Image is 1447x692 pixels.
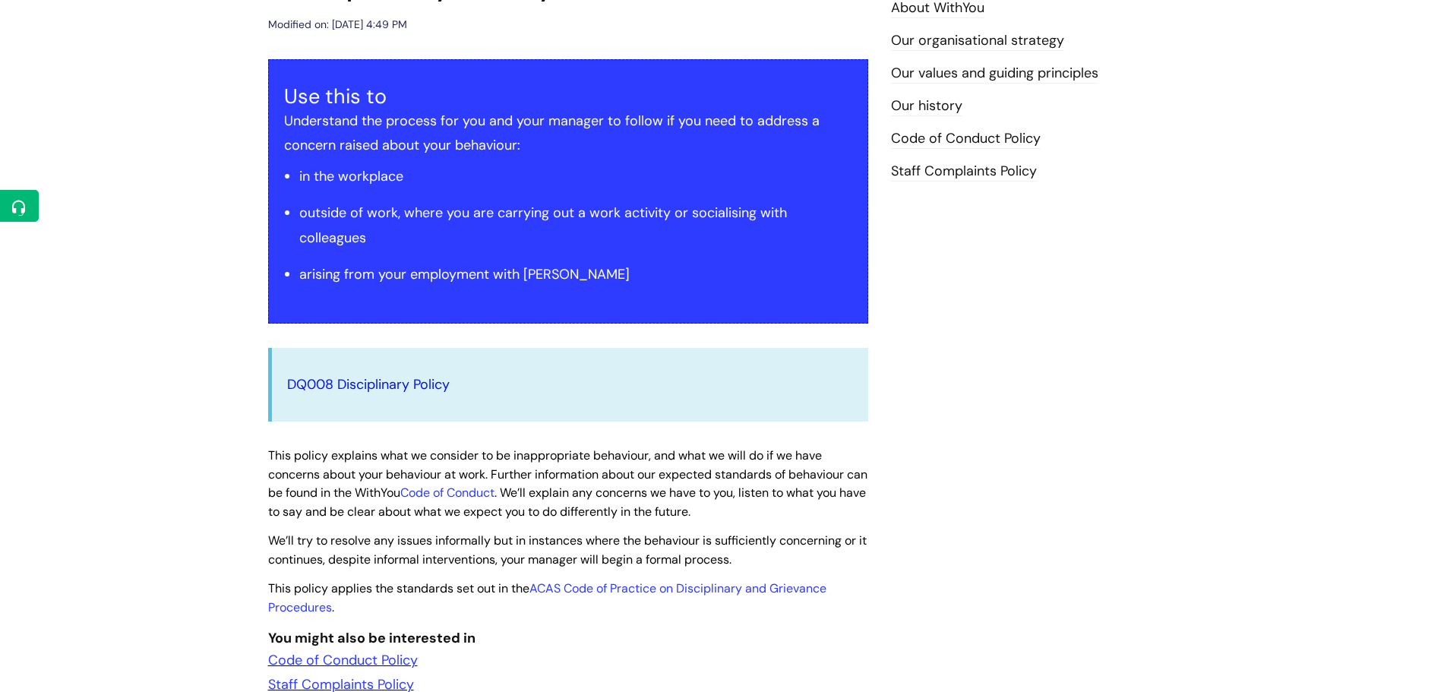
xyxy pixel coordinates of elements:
[268,580,826,615] span: This policy applies the standards set out in the .
[400,485,494,501] a: Code of Conduct
[891,96,962,116] a: Our history
[287,375,450,393] a: DQ008 Disciplinary Policy
[284,84,852,109] h3: Use this to
[891,64,1098,84] a: Our values and guiding principles
[891,129,1041,149] a: Code of Conduct Policy
[299,164,852,188] li: in the workplace
[268,629,475,647] span: You might also be interested in
[268,580,826,615] a: ACAS Code of Practice on Disciplinary and Grievance Procedures
[268,15,407,34] div: Modified on: [DATE] 4:49 PM
[268,651,418,669] a: Code of Conduct Policy
[299,262,852,286] li: arising from your employment with [PERSON_NAME]
[299,201,852,250] li: outside of work, where you are carrying out a work activity or socialising with colleagues
[891,31,1064,51] a: Our organisational strategy
[268,532,867,567] span: We’ll try to resolve any issues informally but in instances where the behaviour is sufficiently c...
[284,109,852,158] p: Understand the process for you and your manager to follow if you need to address a concern raised...
[891,162,1037,182] a: Staff Complaints Policy
[268,447,867,520] span: This policy explains what we consider to be inappropriate behaviour, and what we will do if we ha...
